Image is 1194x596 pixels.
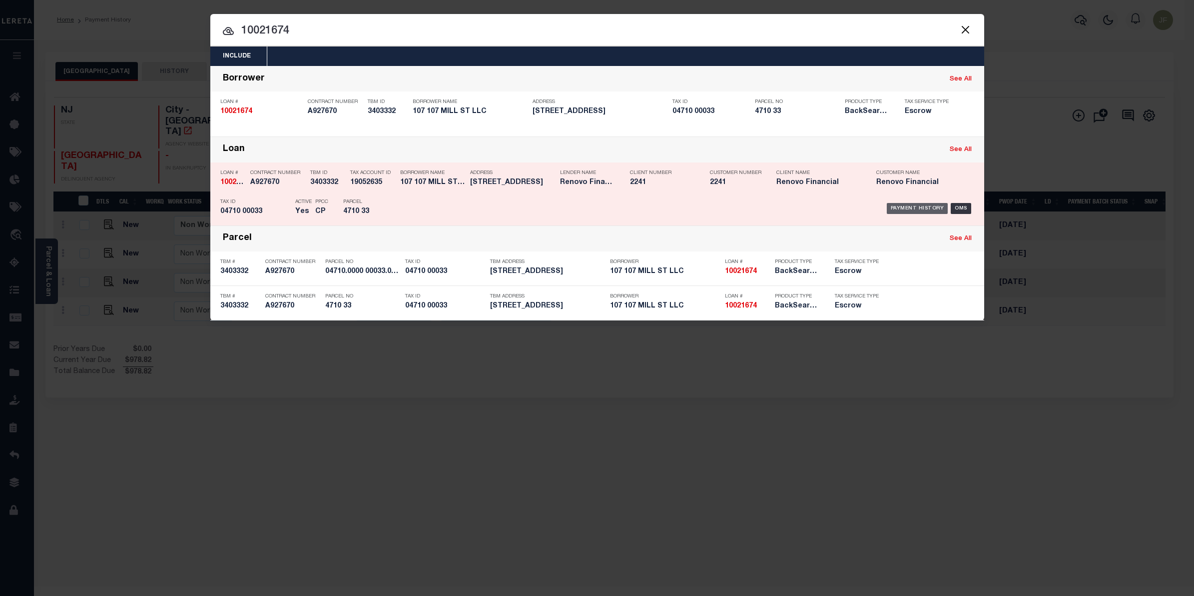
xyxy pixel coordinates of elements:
p: Active [295,199,312,205]
input: Start typing... [210,22,984,40]
h5: 107 MILL STREET PATERSON, NJ 07501 [533,107,667,116]
h5: 19052635 [350,178,395,187]
div: Parcel [223,233,252,244]
p: Product Type [845,99,890,105]
p: Contract Number [265,293,320,299]
h5: Renovo Financial [776,178,861,187]
h5: 10021674 [725,302,770,310]
h5: 3403332 [220,302,260,310]
p: Customer Number [710,170,761,176]
strong: 10021674 [220,179,252,186]
h5: 3403332 [368,107,408,116]
p: TBM # [220,259,260,265]
p: Client Number [630,170,695,176]
h5: 2241 [630,178,695,187]
p: TBM Address [490,259,605,265]
p: Tax ID [672,99,750,105]
h5: 04710 00033 [672,107,750,116]
p: Parcel No [325,293,400,299]
h5: 107 107 MILL ST LLC [610,267,720,276]
h5: 3403332 [220,267,260,276]
p: Borrower Name [400,170,465,176]
p: Address [533,99,667,105]
h5: A927670 [265,302,320,310]
h5: 10021674 [725,267,770,276]
h5: Yes [295,207,310,216]
h5: 107 MILL STREET PATERSON, NJ 07501 [470,178,555,187]
h5: BackSearch,Escrow [775,267,820,276]
h5: 10021674 [220,178,245,187]
p: Lender Name [560,170,615,176]
h5: 04710 00033 [405,267,485,276]
h5: CP [315,207,328,216]
p: Customer Name [876,170,961,176]
p: Borrower [610,293,720,299]
p: PPCC [315,199,328,205]
div: Loan [223,144,245,155]
p: Contract Number [308,99,363,105]
h5: BackSearch,Escrow [845,107,890,116]
p: TBM # [220,293,260,299]
p: Tax ID [405,293,485,299]
a: See All [950,76,972,82]
h5: 3403332 [310,178,345,187]
div: Payment History [887,203,948,214]
h5: 107 MILL STREET PATERSON, NJ 07501 [490,302,605,310]
p: Parcel No [755,99,840,105]
h5: Escrow [835,267,880,276]
a: See All [950,146,972,153]
h5: BackSearch,Escrow [775,302,820,310]
p: Parcel No [325,259,400,265]
h5: 2241 [710,178,760,187]
p: Borrower Name [413,99,528,105]
strong: 10021674 [725,302,757,309]
h5: 107 107 MILL ST LLC [400,178,465,187]
p: Product Type [775,293,820,299]
p: Address [470,170,555,176]
h5: 4710 33 [343,207,388,216]
p: TBM ID [310,170,345,176]
p: Tax Service Type [835,293,880,299]
h5: Escrow [905,107,955,116]
h5: 4710 33 [325,302,400,310]
h5: 04710 00033 [405,302,485,310]
p: Loan # [220,99,303,105]
h5: A927670 [250,178,305,187]
strong: 10021674 [220,108,252,115]
button: Close [959,23,972,36]
p: Loan # [220,170,245,176]
p: Loan # [725,259,770,265]
a: See All [950,235,972,242]
h5: 10021674 [220,107,303,116]
button: Include [210,46,263,66]
div: OMS [951,203,971,214]
p: Tax ID [220,199,290,205]
h5: 4710 33 [755,107,840,116]
h5: 04710.0000 00033.0000 [325,267,400,276]
h5: A927670 [308,107,363,116]
p: Tax Account ID [350,170,395,176]
p: Tax ID [405,259,485,265]
p: Contract Number [250,170,305,176]
p: Parcel [343,199,388,205]
p: Product Type [775,259,820,265]
p: TBM ID [368,99,408,105]
h5: 107 107 MILL ST LLC [610,302,720,310]
h5: 107 107 MILL ST LLC [413,107,528,116]
h5: Renovo Financial [560,178,615,187]
p: Borrower [610,259,720,265]
div: Borrower [223,73,265,85]
p: Loan # [725,293,770,299]
p: Tax Service Type [835,259,880,265]
h5: A927670 [265,267,320,276]
p: TBM Address [490,293,605,299]
strong: 10021674 [725,268,757,275]
p: Client Name [776,170,861,176]
h5: 107 MILL STREET PATERSON, NJ 07501 [490,267,605,276]
h5: Escrow [835,302,880,310]
h5: 04710 00033 [220,207,290,216]
h5: Renovo Financial [876,178,961,187]
p: Tax Service Type [905,99,955,105]
p: Contract Number [265,259,320,265]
